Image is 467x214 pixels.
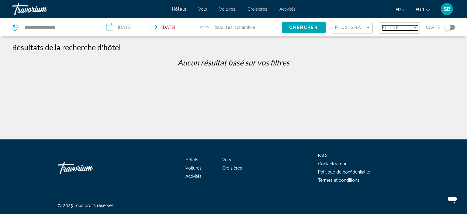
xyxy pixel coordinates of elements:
[416,7,424,12] span: EUR
[318,161,350,166] a: Contactez-nous
[247,7,267,12] a: Croisières
[237,25,255,30] span: Chambre
[198,7,207,12] a: Vols
[440,25,455,30] button: Toggle map
[335,25,407,30] span: Plus grandes économies
[279,7,296,12] a: Activités
[233,23,255,32] span: , 1
[219,7,235,12] a: Voitures
[318,178,359,183] a: Termes et conditions
[426,23,440,32] span: Carte
[396,7,401,12] span: fr
[439,3,455,16] button: User Menu
[379,22,420,34] button: Filter
[215,23,233,32] span: 2
[318,153,328,158] a: FAQs
[185,166,202,170] a: Voitures
[12,3,166,15] a: Travorium
[100,18,194,37] button: Check-in date: Nov 18, 2025 Check-out date: Nov 25, 2025
[335,25,371,30] mat-select: Sort by
[185,157,198,162] a: Hôtels
[282,22,326,33] button: Chercher
[58,203,115,208] span: © 2025 Tous droits réservés.
[172,7,186,12] a: Hôtels
[289,25,318,30] span: Chercher
[222,166,242,170] a: Croisières
[222,157,231,162] a: Vols
[12,43,121,52] h1: Résultats de la recherche d'hôtel
[318,170,370,174] a: Politique de confidentialité
[194,18,282,37] button: Travelers: 2 adults, 0 children
[382,25,400,30] span: Filtre
[416,5,430,14] button: Change currency
[396,5,406,14] button: Change language
[185,174,202,179] a: Activités
[443,190,462,209] iframe: Bouton de lancement de la fenêtre de messagerie
[217,25,233,30] span: Adultes
[58,159,119,177] a: Travorium
[444,6,451,12] span: SB
[9,58,458,67] p: Aucun résultat basé sur vos filtres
